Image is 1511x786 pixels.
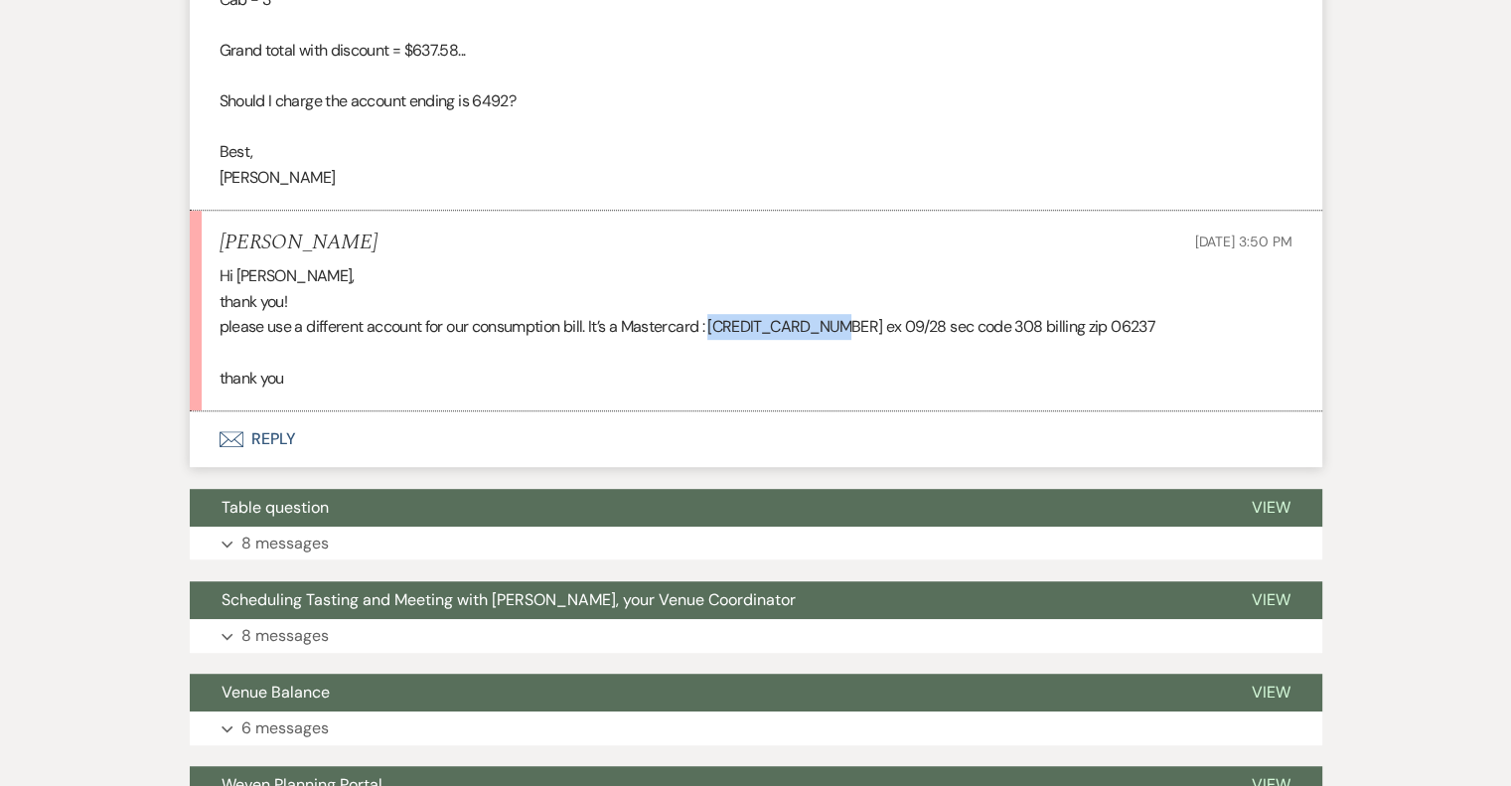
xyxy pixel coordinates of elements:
[222,589,796,610] span: Scheduling Tasting and Meeting with [PERSON_NAME], your Venue Coordinator
[190,711,1322,745] button: 6 messages
[241,531,329,556] p: 8 messages
[220,88,1292,114] p: Should I charge the account ending is 6492?
[220,289,1292,315] p: thank you!
[241,623,329,649] p: 8 messages
[220,314,1292,340] p: please use a different account for our consumption bill. It’s a Mastercard : [CREDIT_CARD_NUMBER]...
[220,263,1292,289] p: Hi [PERSON_NAME],
[190,619,1322,653] button: 8 messages
[1252,589,1290,610] span: View
[1220,674,1322,711] button: View
[1194,233,1291,250] span: [DATE] 3:50 PM
[222,682,330,703] span: Venue Balance
[1252,682,1290,703] span: View
[190,527,1322,560] button: 8 messages
[1220,489,1322,527] button: View
[241,715,329,741] p: 6 messages
[220,366,1292,392] p: thank you
[1252,497,1290,518] span: View
[190,674,1220,711] button: Venue Balance
[220,231,378,255] h5: [PERSON_NAME]
[190,411,1322,467] button: Reply
[1220,581,1322,619] button: View
[220,139,1292,165] p: Best,
[222,497,329,518] span: Table question
[220,38,1292,64] p: Grand total with discount = $637.58...
[220,165,1292,191] p: [PERSON_NAME]
[190,489,1220,527] button: Table question
[190,581,1220,619] button: Scheduling Tasting and Meeting with [PERSON_NAME], your Venue Coordinator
